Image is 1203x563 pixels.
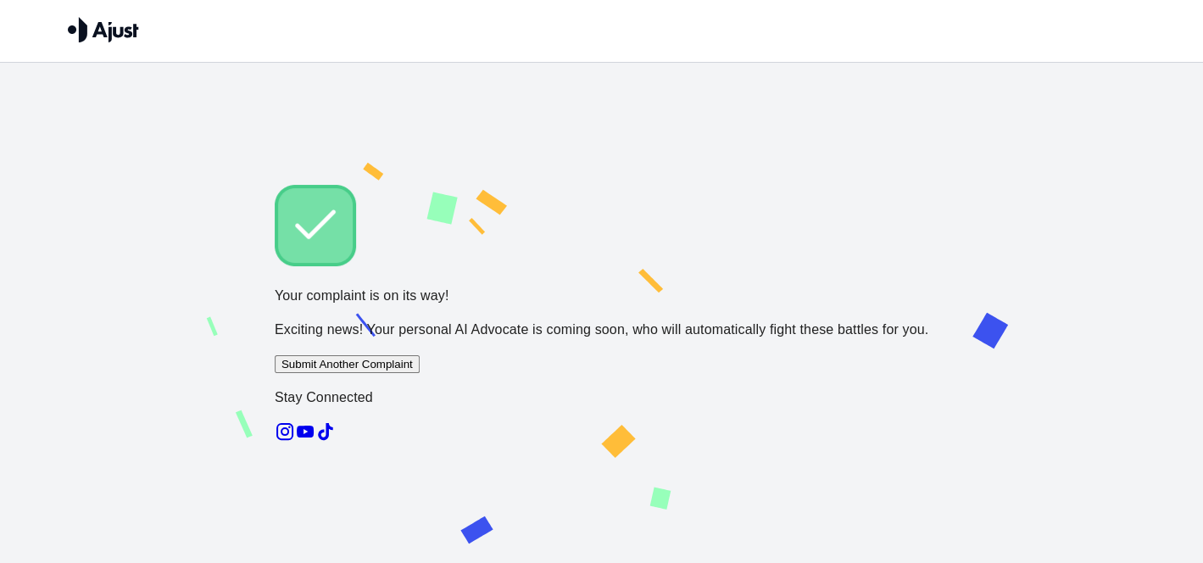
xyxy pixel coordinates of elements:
[275,320,928,340] p: Exciting news! Your personal AI Advocate is coming soon, who will automatically fight these battl...
[275,355,420,373] button: Submit Another Complaint
[275,387,928,408] p: Stay Connected
[275,185,356,266] img: Check!
[68,17,139,42] img: Ajust
[275,286,928,306] p: Your complaint is on its way!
